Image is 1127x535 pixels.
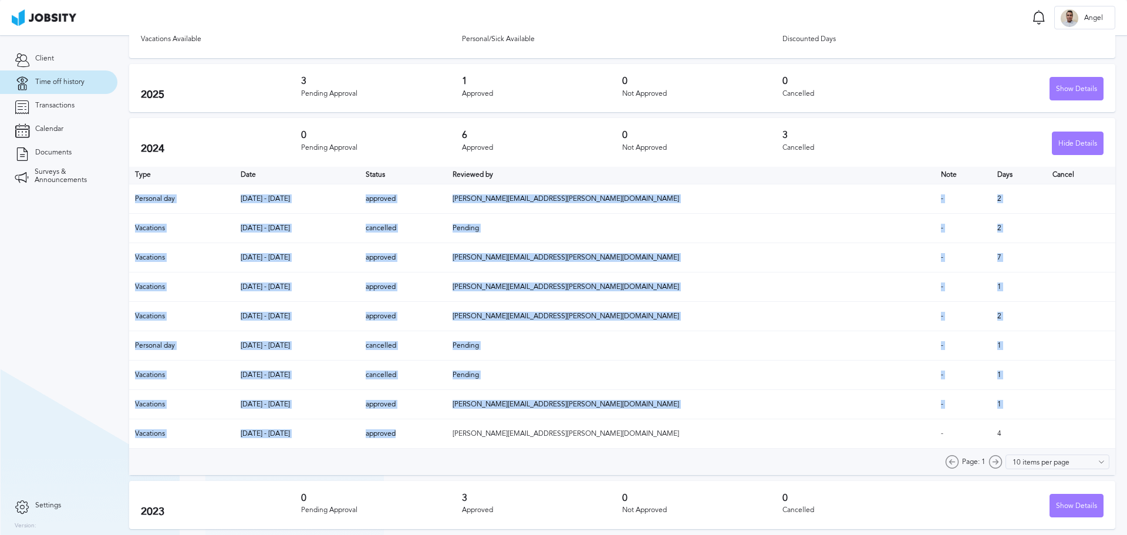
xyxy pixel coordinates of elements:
[129,214,235,243] td: Vacations
[1050,494,1104,517] button: Show Details
[129,243,235,272] td: Vacations
[235,331,360,361] td: [DATE] - [DATE]
[941,253,943,261] span: -
[301,506,461,514] div: Pending Approval
[1054,6,1115,29] button: AAngel
[15,523,36,530] label: Version:
[301,130,461,140] h3: 0
[782,506,943,514] div: Cancelled
[935,167,991,184] th: Toggle SortBy
[941,282,943,291] span: -
[301,76,461,86] h3: 3
[962,458,986,466] span: Page: 1
[1050,494,1103,518] div: Show Details
[447,167,935,184] th: Toggle SortBy
[453,224,479,232] span: Pending
[235,243,360,272] td: [DATE] - [DATE]
[782,130,943,140] h3: 3
[453,341,479,349] span: Pending
[462,76,622,86] h3: 1
[1050,77,1104,100] button: Show Details
[462,130,622,140] h3: 6
[235,302,360,331] td: [DATE] - [DATE]
[991,214,1047,243] td: 2
[129,272,235,302] td: Vacations
[35,125,63,133] span: Calendar
[622,90,782,98] div: Not Approved
[991,167,1047,184] th: Days
[941,429,943,438] span: -
[235,214,360,243] td: [DATE] - [DATE]
[941,194,943,203] span: -
[360,272,447,302] td: approved
[301,493,461,503] h3: 0
[1052,132,1104,155] button: Hide Details
[360,214,447,243] td: cancelled
[129,331,235,361] td: Personal day
[453,429,679,438] span: [PERSON_NAME][EMAIL_ADDRESS][PERSON_NAME][DOMAIN_NAME]
[622,506,782,514] div: Not Approved
[129,167,235,184] th: Type
[782,144,943,152] div: Cancelled
[622,76,782,86] h3: 0
[141,506,301,518] h2: 2023
[129,184,235,214] td: Personal day
[360,331,447,361] td: cancelled
[360,361,447,390] td: cancelled
[360,390,447,419] td: approved
[462,144,622,152] div: Approved
[235,390,360,419] td: [DATE] - [DATE]
[462,35,783,43] div: Personal/Sick Available
[453,194,679,203] span: [PERSON_NAME][EMAIL_ADDRESS][PERSON_NAME][DOMAIN_NAME]
[991,272,1047,302] td: 1
[235,184,360,214] td: [DATE] - [DATE]
[360,243,447,272] td: approved
[1061,9,1078,27] div: A
[235,167,360,184] th: Toggle SortBy
[360,419,447,449] td: approved
[1078,14,1109,22] span: Angel
[35,168,103,184] span: Surveys & Announcements
[35,78,85,86] span: Time off history
[991,184,1047,214] td: 2
[941,400,943,408] span: -
[141,143,301,155] h2: 2024
[991,331,1047,361] td: 1
[453,400,679,408] span: [PERSON_NAME][EMAIL_ADDRESS][PERSON_NAME][DOMAIN_NAME]
[35,55,54,63] span: Client
[991,302,1047,331] td: 2
[991,361,1047,390] td: 1
[991,419,1047,449] td: 4
[462,493,622,503] h3: 3
[941,341,943,349] span: -
[360,184,447,214] td: approved
[941,224,943,232] span: -
[941,312,943,320] span: -
[991,390,1047,419] td: 1
[782,35,1104,43] div: Discounted Days
[301,144,461,152] div: Pending Approval
[35,502,61,510] span: Settings
[129,361,235,390] td: Vacations
[12,9,76,26] img: ab4bad089aa723f57921c736e9817d99.png
[462,506,622,514] div: Approved
[129,302,235,331] td: Vacations
[301,90,461,98] div: Pending Approval
[453,253,679,261] span: [PERSON_NAME][EMAIL_ADDRESS][PERSON_NAME][DOMAIN_NAME]
[1047,167,1115,184] th: Cancel
[235,419,360,449] td: [DATE] - [DATE]
[35,102,75,110] span: Transactions
[782,90,943,98] div: Cancelled
[462,90,622,98] div: Approved
[622,144,782,152] div: Not Approved
[129,419,235,449] td: Vacations
[141,89,301,101] h2: 2025
[453,371,479,379] span: Pending
[453,282,679,291] span: [PERSON_NAME][EMAIL_ADDRESS][PERSON_NAME][DOMAIN_NAME]
[235,361,360,390] td: [DATE] - [DATE]
[235,272,360,302] td: [DATE] - [DATE]
[360,302,447,331] td: approved
[129,390,235,419] td: Vacations
[782,493,943,503] h3: 0
[622,130,782,140] h3: 0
